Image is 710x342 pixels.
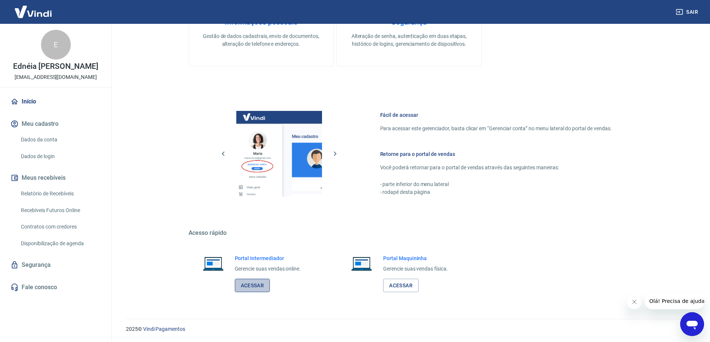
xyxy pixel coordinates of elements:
a: Acessar [383,279,419,293]
p: Para acessar este gerenciador, basta clicar em “Gerenciar conta” no menu lateral do portal de ven... [380,125,612,132]
a: Relatório de Recebíveis [18,186,102,201]
p: Gestão de dados cadastrais, envio de documentos, alteração de telefone e endereços. [201,32,321,48]
a: Fale conosco [9,279,102,295]
a: Disponibilização de agenda [18,236,102,251]
p: - rodapé desta página [380,188,612,196]
h6: Fácil de acessar [380,111,612,119]
button: Meus recebíveis [9,170,102,186]
h6: Portal Intermediador [235,255,301,262]
p: - parte inferior do menu lateral [380,180,612,188]
a: Acessar [235,279,270,293]
a: Vindi Pagamentos [143,326,185,332]
div: E [41,30,71,60]
h6: Portal Maquininha [383,255,448,262]
button: Sair [674,5,701,19]
iframe: Fechar mensagem [627,294,642,309]
a: Contratos com credores [18,219,102,234]
a: Segurança [9,257,102,273]
p: 2025 © [126,325,692,333]
p: Alteração de senha, autenticação em duas etapas, histórico de logins, gerenciamento de dispositivos. [349,32,469,48]
img: Imagem da dashboard mostrando o botão de gerenciar conta na sidebar no lado esquerdo [236,111,322,196]
p: Gerencie suas vendas física. [383,265,448,273]
img: Imagem de um notebook aberto [198,255,229,272]
button: Meu cadastro [9,116,102,132]
iframe: Botão para abrir a janela de mensagens [680,312,704,336]
p: Gerencie suas vendas online. [235,265,301,273]
iframe: Mensagem da empresa [645,293,704,309]
span: Olá! Precisa de ajuda? [4,5,63,11]
a: Início [9,93,102,110]
p: Ednéia [PERSON_NAME] [13,63,98,70]
a: Recebíveis Futuros Online [18,203,102,218]
h5: Acesso rápido [189,229,630,237]
p: [EMAIL_ADDRESS][DOMAIN_NAME] [15,73,97,81]
a: Dados da conta [18,132,102,147]
h6: Retorne para o portal de vendas [380,150,612,158]
img: Imagem de um notebook aberto [346,255,377,272]
img: Vindi [9,0,57,23]
a: Dados de login [18,149,102,164]
p: Você poderá retornar para o portal de vendas através das seguintes maneiras: [380,164,612,172]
